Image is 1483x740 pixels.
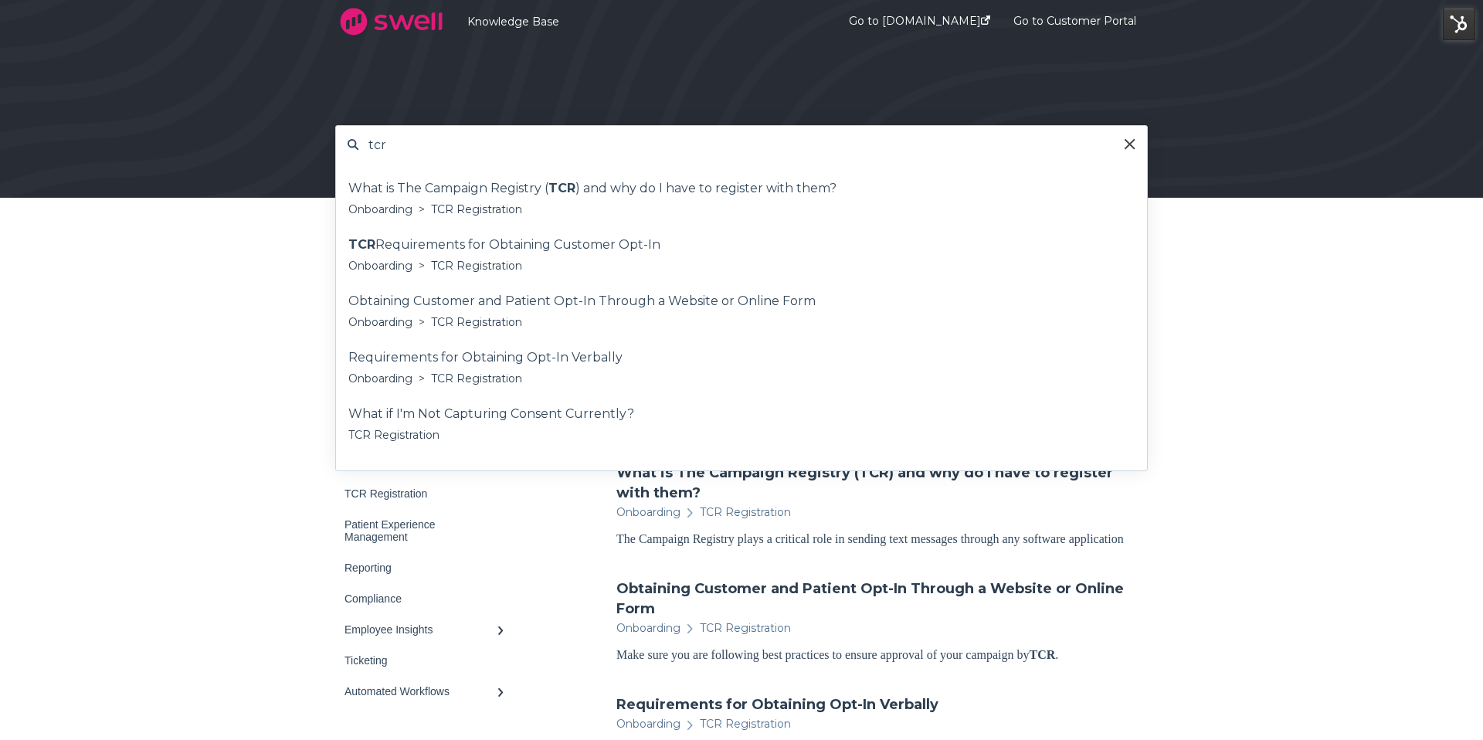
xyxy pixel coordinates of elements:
[336,339,1147,395] a: Requirements for Obtaining Opt-In VerballyOnboarding > TCR Registration
[348,200,1135,219] div: Onboarding > TCR Registration
[344,518,496,543] div: Patient Experience Management
[335,509,521,552] a: Patient Experience Management
[344,654,496,667] div: Ticketing
[344,562,496,574] div: Reporting
[859,464,889,481] span: TCR
[616,717,680,731] span: Onboarding
[548,181,575,195] span: TCR
[344,487,496,500] div: TCR Registration
[616,529,1148,549] div: The Campaign Registry plays a critical role in sending text messages through any software applica...
[467,15,803,29] a: Knowledge Base
[335,676,521,707] a: Automated Workflows
[348,233,1135,256] div: Requirements for Obtaining Customer Opt-In
[1030,648,1056,661] span: TCR
[348,237,375,252] span: TCR
[336,395,1147,452] a: What if I'm Not Capturing Consent Currently?TCR Registration
[348,313,1135,331] div: Onboarding > TCR Registration
[344,623,496,636] div: Employee Insights
[700,717,791,731] span: TCR Registration
[348,369,1135,388] div: Onboarding > TCR Registration
[700,621,791,635] span: TCR Registration
[616,579,1148,619] a: Obtaining Customer and Patient Opt-In Through a Website or Online Form
[344,592,496,605] div: Compliance
[335,614,521,645] a: Employee Insights
[616,645,1148,665] div: Make sure you are following best practices to ensure approval of your campaign by .
[335,478,521,509] a: TCR Registration
[700,505,791,519] span: TCR Registration
[616,694,938,715] a: Requirements for Obtaining Opt-In Verbally
[348,346,1135,369] div: Requirements for Obtaining Opt-In Verbally
[348,402,1135,426] div: What if I'm Not Capturing Consent Currently?
[336,282,1147,338] a: Obtaining Customer and Patient Opt-In Through a Website or Online FormOnboarding > TCR Registration
[616,621,680,635] span: Onboarding
[616,505,680,519] span: Onboarding
[348,177,1135,200] div: What is The Campaign Registry ( ) and why do I have to register with them?
[348,426,1135,444] div: TCR Registration
[616,463,1148,503] a: What is The Campaign Registry (TCR) and why do I have to register with them?
[348,256,1135,275] div: Onboarding > TCR Registration
[335,583,521,614] a: Compliance
[335,645,521,676] a: Ticketing
[1443,8,1475,40] img: HubSpot Tools Menu Toggle
[335,2,447,41] img: company logo
[335,552,521,583] a: Reporting
[336,226,1147,282] a: TCRRequirements for Obtaining Customer Opt-InOnboarding > TCR Registration
[359,128,1125,161] input: Search for answers
[344,685,496,698] div: Automated Workflows
[336,169,1147,226] a: What is The Campaign Registry (TCR) and why do I have to register with them?Onboarding > TCR Regi...
[348,290,1135,313] div: Obtaining Customer and Patient Opt-In Through a Website or Online Form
